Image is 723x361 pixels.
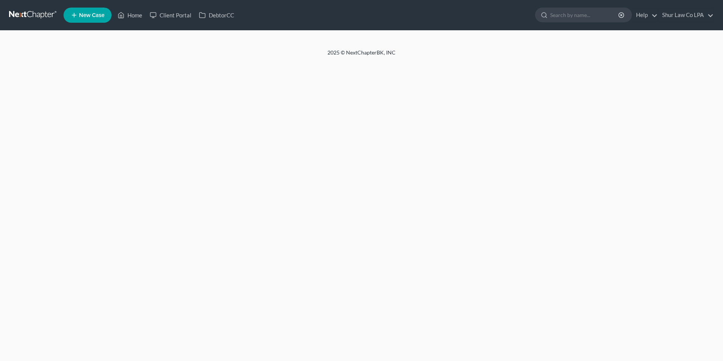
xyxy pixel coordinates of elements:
[195,8,238,22] a: DebtorCC
[79,12,104,18] span: New Case
[550,8,619,22] input: Search by name...
[632,8,658,22] a: Help
[146,8,195,22] a: Client Portal
[114,8,146,22] a: Home
[658,8,714,22] a: Shur Law Co LPA
[146,49,577,62] div: 2025 © NextChapterBK, INC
